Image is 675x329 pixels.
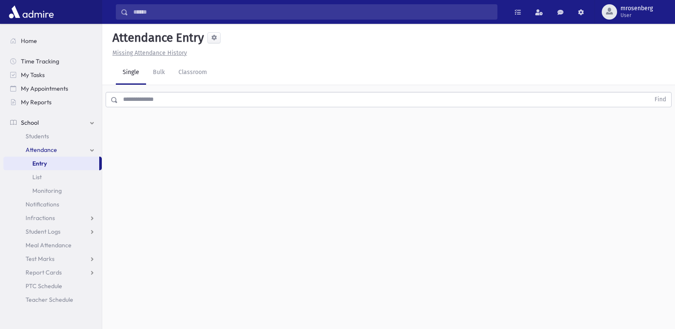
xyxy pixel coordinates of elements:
span: Time Tracking [21,57,59,65]
span: Home [21,37,37,45]
span: Students [26,132,49,140]
span: School [21,119,39,126]
a: My Tasks [3,68,102,82]
span: Teacher Schedule [26,296,73,303]
a: PTC Schedule [3,279,102,293]
a: Single [116,61,146,85]
img: AdmirePro [7,3,56,20]
a: Teacher Schedule [3,293,102,306]
span: Infractions [26,214,55,222]
a: Report Cards [3,266,102,279]
h5: Attendance Entry [109,31,204,45]
a: Test Marks [3,252,102,266]
span: My Reports [21,98,52,106]
span: Report Cards [26,269,62,276]
a: List [3,170,102,184]
a: Meal Attendance [3,238,102,252]
a: School [3,116,102,129]
span: Entry [32,160,47,167]
a: Home [3,34,102,48]
a: Student Logs [3,225,102,238]
span: Notifications [26,200,59,208]
a: Entry [3,157,99,170]
a: Monitoring [3,184,102,197]
span: Student Logs [26,228,60,235]
span: My Tasks [21,71,45,79]
a: Students [3,129,102,143]
a: My Appointments [3,82,102,95]
span: List [32,173,42,181]
span: mrosenberg [620,5,653,12]
a: Bulk [146,61,172,85]
a: Time Tracking [3,54,102,68]
input: Search [128,4,497,20]
button: Find [649,92,671,107]
a: Infractions [3,211,102,225]
a: Missing Attendance History [109,49,187,57]
span: My Appointments [21,85,68,92]
span: Test Marks [26,255,55,263]
a: My Reports [3,95,102,109]
span: Monitoring [32,187,62,195]
a: Attendance [3,143,102,157]
u: Missing Attendance History [112,49,187,57]
span: Attendance [26,146,57,154]
a: Notifications [3,197,102,211]
span: User [620,12,653,19]
span: PTC Schedule [26,282,62,290]
span: Meal Attendance [26,241,72,249]
a: Classroom [172,61,214,85]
